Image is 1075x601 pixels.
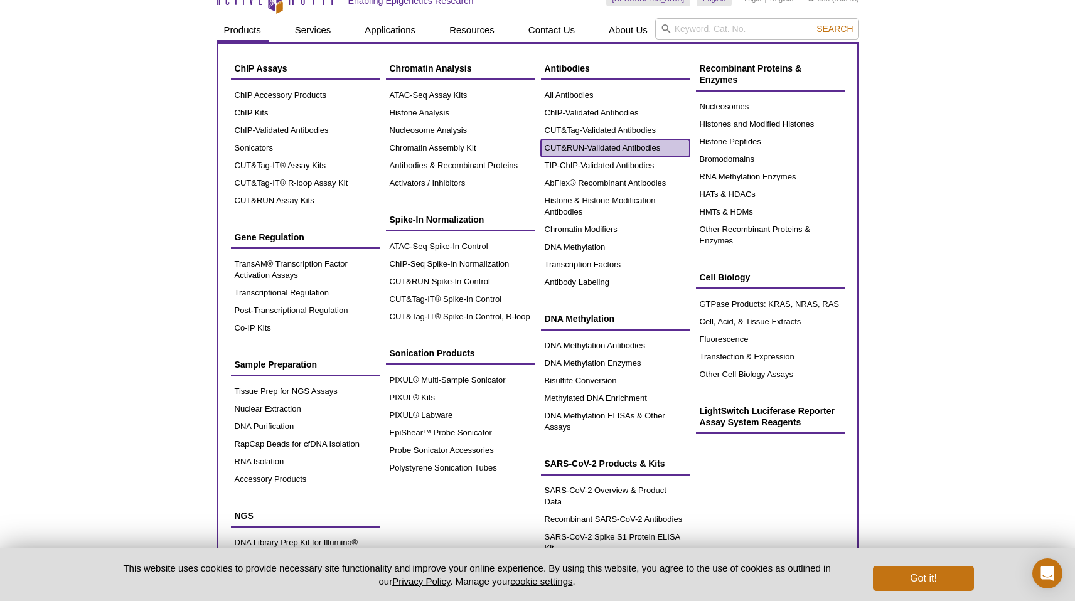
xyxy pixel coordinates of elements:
a: LightSwitch Luciferase Reporter Assay System Reagents [696,399,845,434]
a: Probe Sonicator Accessories [386,442,535,459]
a: CUT&RUN-Validated Antibodies [541,139,690,157]
a: NGS [231,504,380,528]
span: Search [816,24,853,34]
a: RNA Isolation [231,453,380,471]
a: Contact Us [521,18,582,42]
span: NGS [235,511,254,521]
a: CUT&Tag-IT® Assay Kits [231,157,380,174]
span: Cell Biology [700,272,751,282]
p: This website uses cookies to provide necessary site functionality and improve your online experie... [102,561,853,588]
a: SARS-CoV-2 Overview & Product Data [541,482,690,511]
a: Other Recombinant Proteins & Enzymes [696,221,845,250]
a: CUT&Tag-Validated Antibodies [541,122,690,139]
a: SARS-CoV-2 Spike S1 Protein ELISA Kit [541,528,690,557]
a: Nucleosome Analysis [386,122,535,139]
a: Gene Regulation [231,225,380,249]
a: PIXUL® Kits [386,389,535,407]
span: SARS-CoV-2 Products & Kits [545,459,665,469]
a: Chromatin Modifiers [541,221,690,238]
span: Chromatin Analysis [390,63,472,73]
a: ChIP-Validated Antibodies [231,122,380,139]
a: DNA Methylation Enzymes [541,354,690,372]
a: Histone Analysis [386,104,535,122]
a: GTPase Products: KRAS, NRAS, RAS [696,295,845,313]
a: EpiShear™ Probe Sonicator [386,424,535,442]
a: Nucleosomes [696,98,845,115]
a: Sonicators [231,139,380,157]
div: Open Intercom Messenger [1032,558,1062,588]
a: Applications [357,18,423,42]
span: Antibodies [545,63,590,73]
a: PIXUL® Multi-Sample Sonicator [386,371,535,389]
button: Got it! [873,566,973,591]
a: Recombinant Proteins & Enzymes [696,56,845,92]
span: Recombinant Proteins & Enzymes [700,63,802,85]
button: cookie settings [510,576,572,587]
a: Histone Peptides [696,133,845,151]
a: ATAC-Seq Assay Kits [386,87,535,104]
a: CUT&Tag-IT® R-loop Assay Kit [231,174,380,192]
a: Products [217,18,269,42]
a: Nuclear Extraction [231,400,380,418]
a: DNA Purification [231,418,380,435]
a: ChIP-Validated Antibodies [541,104,690,122]
a: Activators / Inhibitors [386,174,535,192]
a: RapCap Beads for cfDNA Isolation [231,435,380,453]
a: CUT&RUN Assay Kits [231,192,380,210]
a: RNA Methylation Enzymes [696,168,845,186]
a: Services [287,18,339,42]
span: Gene Regulation [235,232,304,242]
a: Recombinant SARS-CoV-2 Antibodies [541,511,690,528]
a: All Antibodies [541,87,690,104]
a: DNA Methylation [541,238,690,256]
a: Histone & Histone Modification Antibodies [541,192,690,221]
input: Keyword, Cat. No. [655,18,859,40]
a: ChIP Assays [231,56,380,80]
a: TIP-ChIP-Validated Antibodies [541,157,690,174]
span: LightSwitch Luciferase Reporter Assay System Reagents [700,406,835,427]
a: Histones and Modified Histones [696,115,845,133]
span: ChIP Assays [235,63,287,73]
a: Bromodomains [696,151,845,168]
a: Transcriptional Regulation [231,284,380,302]
a: DNA Methylation Antibodies [541,337,690,354]
a: Spike-In Normalization [386,208,535,231]
a: DNA Library Prep Kit for Illumina® [231,534,380,551]
a: ChIP-Seq Spike-In Normalization [386,255,535,273]
a: Post-Transcriptional Regulation [231,302,380,319]
a: DNA Methylation ELISAs & Other Assays [541,407,690,436]
a: Cell, Acid, & Tissue Extracts [696,313,845,331]
a: Sonication Products [386,341,535,365]
a: Fluorescence [696,331,845,348]
a: Privacy Policy [392,576,450,587]
a: DNA Methylation [541,307,690,331]
span: Sonication Products [390,348,475,358]
a: About Us [601,18,655,42]
a: Transcription Factors [541,256,690,274]
a: Tissue Prep for NGS Assays [231,383,380,400]
span: Spike-In Normalization [390,215,484,225]
a: HMTs & HDMs [696,203,845,221]
a: Other Cell Biology Assays [696,366,845,383]
a: CUT&Tag-IT® Spike-In Control, R-loop [386,308,535,326]
a: Antibodies [541,56,690,80]
a: ChIP Kits [231,104,380,122]
a: ATAC-Seq Spike-In Control [386,238,535,255]
a: Co-IP Kits [231,319,380,337]
a: Accessory Products [231,471,380,488]
a: Antibodies & Recombinant Proteins [386,157,535,174]
a: Bisulfite Conversion [541,372,690,390]
a: TransAM® Transcription Factor Activation Assays [231,255,380,284]
a: Chromatin Assembly Kit [386,139,535,157]
a: Resources [442,18,502,42]
a: Cell Biology [696,265,845,289]
a: SARS-CoV-2 Products & Kits [541,452,690,476]
a: Polystyrene Sonication Tubes [386,459,535,477]
a: PIXUL® Labware [386,407,535,424]
a: ChIP Accessory Products [231,87,380,104]
a: Chromatin Analysis [386,56,535,80]
a: HATs & HDACs [696,186,845,203]
span: Sample Preparation [235,359,318,370]
a: Sample Preparation [231,353,380,376]
a: CUT&RUN Spike-In Control [386,273,535,290]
